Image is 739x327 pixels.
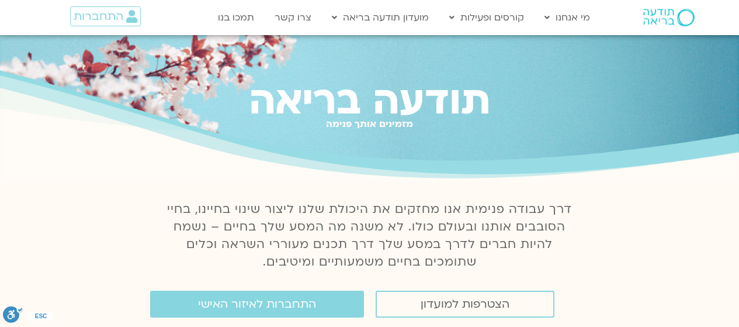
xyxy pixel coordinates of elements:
[443,6,530,29] a: קורסים ופעילות
[212,6,260,29] a: תמכו בנו
[421,298,509,311] span: הצטרפות למועדון
[643,9,695,26] img: תודעה בריאה
[150,291,364,318] a: התחברות לאיזור האישי
[326,6,435,29] a: מועדון תודעה בריאה
[70,6,141,26] a: התחברות
[74,10,123,23] span: התחברות
[161,201,579,271] p: דרך עבודה פנימית אנו מחזקים את היכולת שלנו ליצור שינוי בחיינו, בחיי הסובבים אותנו ובעולם כולו. לא...
[269,6,317,29] a: צרו קשר
[198,298,316,311] span: התחברות לאיזור האישי
[539,6,596,29] a: מי אנחנו
[376,291,554,318] a: הצטרפות למועדון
